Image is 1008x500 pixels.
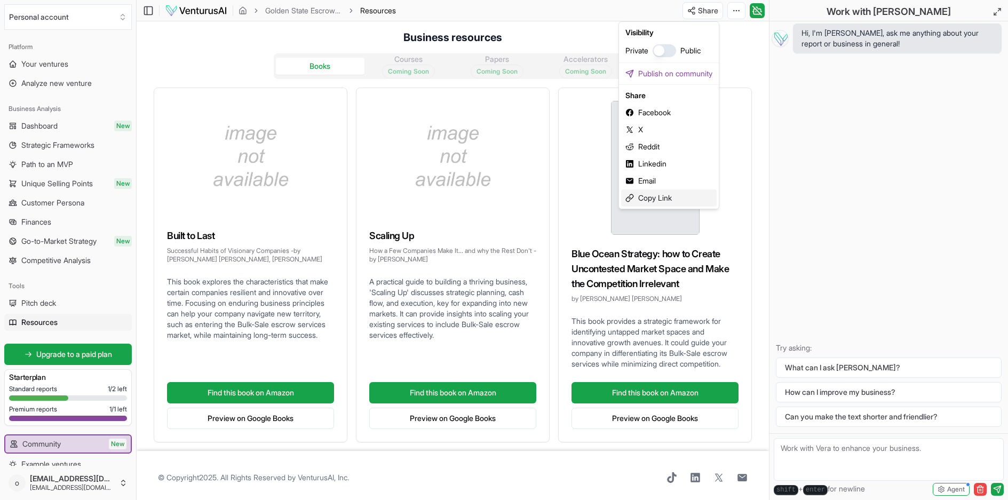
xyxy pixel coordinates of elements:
[621,172,717,189] button: Email
[621,121,717,138] button: X
[621,24,717,41] div: Visibility
[621,87,717,104] div: Share
[621,189,717,207] div: Copy Link
[621,155,717,172] button: Linkedin
[621,104,717,121] button: Facebook
[621,65,717,82] a: Publish on community
[625,45,648,56] span: Private
[621,138,717,155] button: Reddit
[680,45,701,56] span: Public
